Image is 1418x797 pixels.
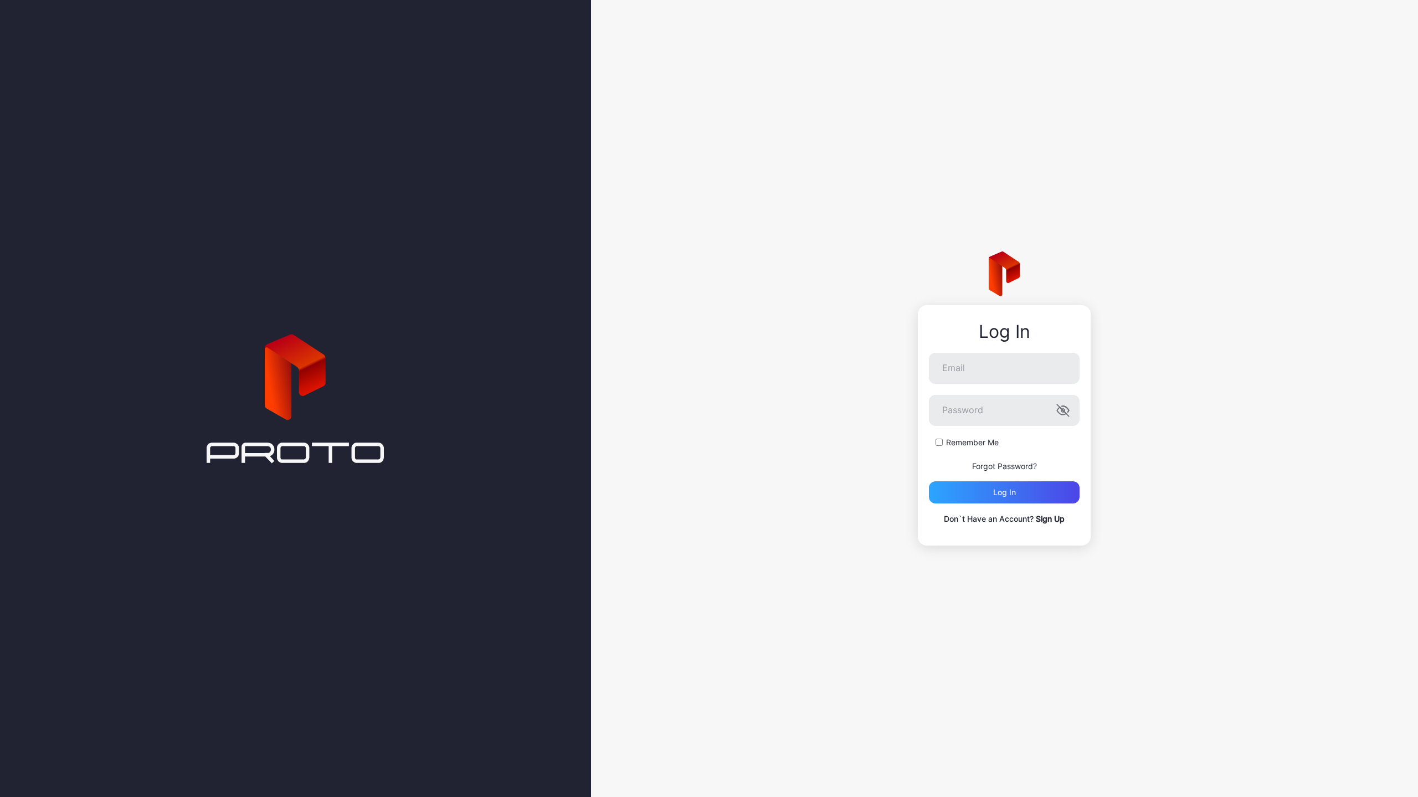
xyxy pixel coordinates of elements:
button: Password [1056,404,1070,417]
a: Sign Up [1036,514,1065,523]
label: Remember Me [946,437,999,448]
p: Don`t Have an Account? [929,512,1080,526]
a: Forgot Password? [972,461,1037,471]
div: Log In [929,322,1080,342]
input: Password [929,395,1080,426]
button: Log in [929,481,1080,503]
input: Email [929,353,1080,384]
div: Log in [993,488,1016,497]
